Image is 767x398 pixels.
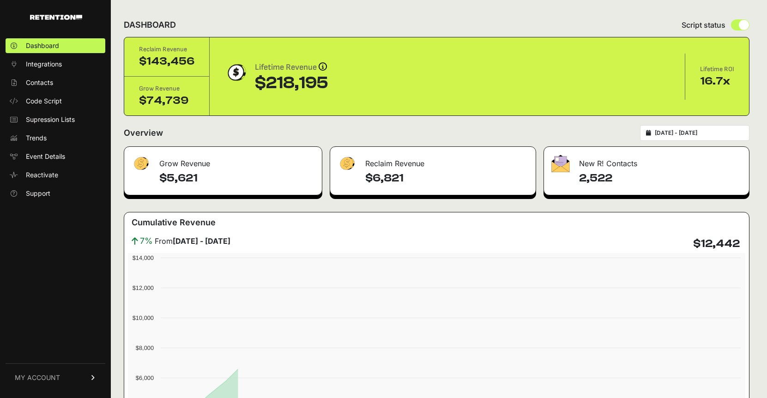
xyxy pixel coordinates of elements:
[6,131,105,145] a: Trends
[26,133,47,143] span: Trends
[26,96,62,106] span: Code Script
[700,65,734,74] div: Lifetime ROI
[700,74,734,89] div: 16.7x
[26,78,53,87] span: Contacts
[155,235,230,247] span: From
[682,19,725,30] span: Script status
[133,314,154,321] text: $10,000
[255,74,328,92] div: $218,195
[124,18,176,31] h2: DASHBOARD
[124,147,322,175] div: Grow Revenue
[6,75,105,90] a: Contacts
[136,374,154,381] text: $6,000
[139,84,194,93] div: Grow Revenue
[693,236,740,251] h4: $12,442
[6,38,105,53] a: Dashboard
[26,170,58,180] span: Reactivate
[139,93,194,108] div: $74,739
[26,189,50,198] span: Support
[26,41,59,50] span: Dashboard
[224,61,248,84] img: dollar-coin-05c43ed7efb7bc0c12610022525b4bbbb207c7efeef5aecc26f025e68dcafac9.png
[140,235,153,247] span: 7%
[26,115,75,124] span: Supression Lists
[255,61,328,74] div: Lifetime Revenue
[136,344,154,351] text: $8,000
[159,171,314,186] h4: $5,621
[133,254,154,261] text: $14,000
[15,373,60,382] span: MY ACCOUNT
[124,127,163,139] h2: Overview
[26,152,65,161] span: Event Details
[544,147,749,175] div: New R! Contacts
[132,216,216,229] h3: Cumulative Revenue
[132,155,150,173] img: fa-dollar-13500eef13a19c4ab2b9ed9ad552e47b0d9fc28b02b83b90ba0e00f96d6372e9.png
[551,155,570,172] img: fa-envelope-19ae18322b30453b285274b1b8af3d052b27d846a4fbe8435d1a52b978f639a2.png
[6,149,105,164] a: Event Details
[6,186,105,201] a: Support
[6,94,105,109] a: Code Script
[139,45,194,54] div: Reclaim Revenue
[330,147,536,175] div: Reclaim Revenue
[30,15,82,20] img: Retention.com
[133,284,154,291] text: $12,000
[26,60,62,69] span: Integrations
[6,112,105,127] a: Supression Lists
[6,57,105,72] a: Integrations
[365,171,529,186] h4: $6,821
[579,171,742,186] h4: 2,522
[139,54,194,69] div: $143,456
[173,236,230,246] strong: [DATE] - [DATE]
[6,168,105,182] a: Reactivate
[6,363,105,392] a: MY ACCOUNT
[338,155,356,173] img: fa-dollar-13500eef13a19c4ab2b9ed9ad552e47b0d9fc28b02b83b90ba0e00f96d6372e9.png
